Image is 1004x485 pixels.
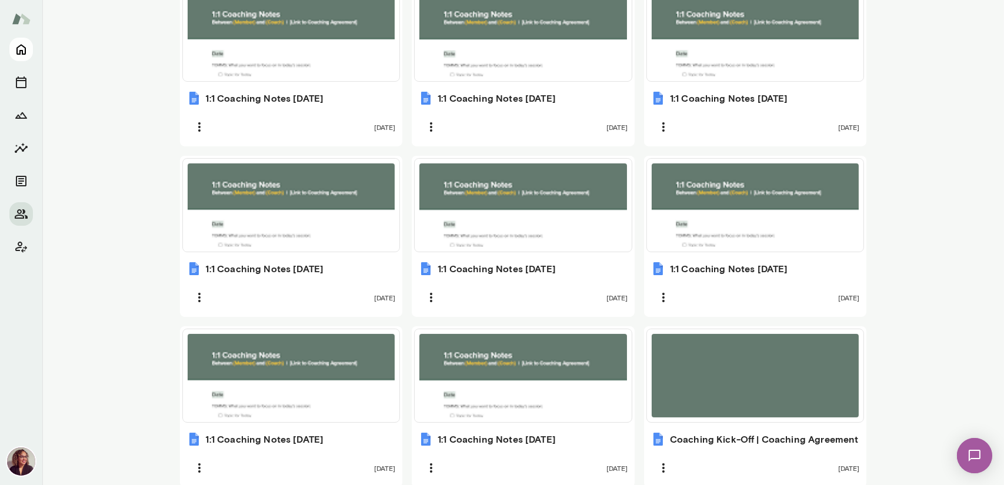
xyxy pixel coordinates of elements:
img: Safaa Khairalla [7,447,35,476]
span: [DATE] [374,122,395,132]
h6: 1:1 Coaching Notes [DATE] [438,91,556,105]
h6: 1:1 Coaching Notes [DATE] [206,262,324,276]
img: 1:1 Coaching Notes 4.9.2025 [419,432,433,446]
button: Growth Plan [9,103,33,127]
h6: 1:1 Coaching Notes [DATE] [206,432,324,446]
h6: 1:1 Coaching Notes [DATE] [206,91,324,105]
span: [DATE] [838,463,859,473]
img: Mento [12,8,31,30]
button: Home [9,38,33,61]
img: 1:1 Coaching Notes 8.13.2025 [419,91,433,105]
img: 1:1 Coaching Notes 5.13.2025 [651,262,665,276]
span: [DATE] [606,293,628,302]
span: [DATE] [838,293,859,302]
button: Insights [9,136,33,160]
button: Sessions [9,71,33,94]
button: Client app [9,235,33,259]
button: Members [9,202,33,226]
img: 1:1 Coaching Notes 8.27.2025 [187,91,201,105]
img: 1:1 Coaching Notes 6.11.2025 [187,262,201,276]
span: [DATE] [606,122,628,132]
img: 1:1 Coaching Notes 5.21.2025 [419,262,433,276]
button: Documents [9,169,33,193]
span: [DATE] [838,122,859,132]
h6: Coaching Kick-Off | Coaching Agreement [670,432,859,446]
span: [DATE] [374,463,395,473]
img: 1:1 Coaching Notes 7.2.2025 [651,91,665,105]
h6: 1:1 Coaching Notes [DATE] [438,262,556,276]
img: Coaching Kick-Off | Coaching Agreement [651,432,665,446]
h6: 1:1 Coaching Notes [DATE] [670,91,788,105]
span: [DATE] [374,293,395,302]
h6: 1:1 Coaching Notes [DATE] [438,432,556,446]
h6: 1:1 Coaching Notes [DATE] [670,262,788,276]
img: 1:1 Coaching Notes 4.23.2025 [187,432,201,446]
span: [DATE] [606,463,628,473]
